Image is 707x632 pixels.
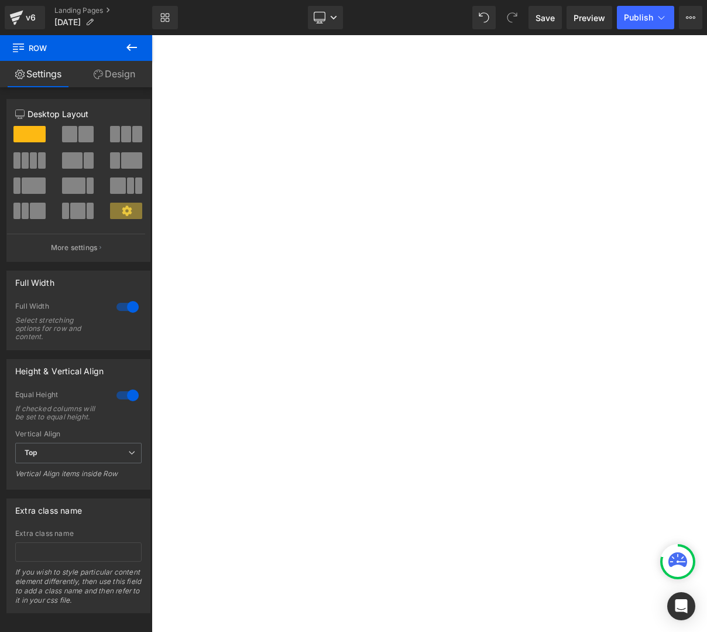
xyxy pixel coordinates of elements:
[15,271,54,288] div: Full Width
[51,242,98,253] p: More settings
[15,390,105,402] div: Equal Height
[679,6,702,29] button: More
[617,6,674,29] button: Publish
[536,12,555,24] span: Save
[15,360,104,376] div: Height & Vertical Align
[15,568,142,613] div: If you wish to style particular content element differently, then use this field to add a class n...
[15,529,142,538] div: Extra class name
[472,6,496,29] button: Undo
[7,234,145,261] button: More settings
[15,469,142,486] div: Vertical Align items inside Row
[25,448,37,457] b: Top
[567,6,612,29] a: Preview
[23,10,38,25] div: v6
[667,592,695,620] div: Open Intercom Messenger
[15,108,142,120] p: Desktop Layout
[15,499,82,515] div: Extra class name
[500,6,524,29] button: Redo
[15,405,103,421] div: If checked columns will be set to equal height.
[15,430,142,438] div: Vertical Align
[54,18,81,27] span: [DATE]
[12,35,129,61] span: Row
[54,6,152,15] a: Landing Pages
[15,316,103,341] div: Select stretching options for row and content.
[574,12,605,24] span: Preview
[624,13,653,22] span: Publish
[76,61,152,87] a: Design
[152,6,178,29] a: New Library
[5,6,45,29] a: v6
[15,302,105,314] div: Full Width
